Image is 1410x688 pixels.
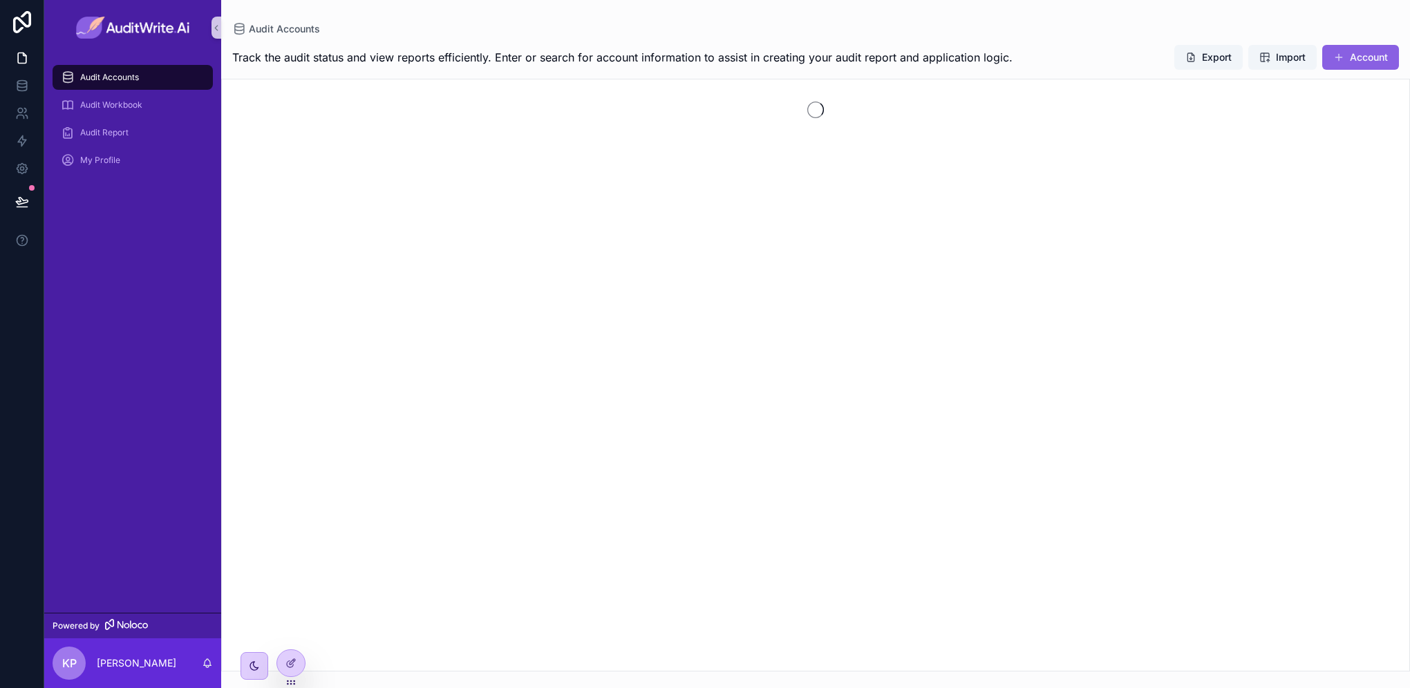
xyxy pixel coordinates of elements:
a: Audit Accounts [53,65,213,90]
button: Account [1322,45,1399,70]
span: Audit Accounts [249,22,320,36]
span: Powered by [53,620,100,631]
span: KP [62,655,77,671]
div: scrollable content [44,55,221,191]
a: Audit Accounts [232,22,320,36]
span: Import [1276,50,1306,64]
a: Audit Workbook [53,93,213,117]
p: [PERSON_NAME] [97,656,176,670]
a: My Profile [53,148,213,173]
a: Powered by [44,613,221,638]
a: Audit Report [53,120,213,145]
button: Export [1174,45,1243,70]
span: Audit Accounts [80,72,139,83]
button: Import [1248,45,1317,70]
span: My Profile [80,155,120,166]
span: Audit Workbook [80,99,142,111]
span: Audit Report [80,127,129,138]
img: App logo [76,17,190,39]
span: Track the audit status and view reports efficiently. Enter or search for account information to a... [232,49,1013,66]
